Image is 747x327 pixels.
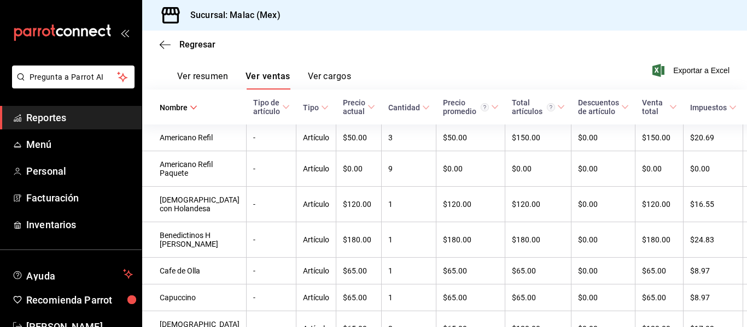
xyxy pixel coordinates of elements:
[512,98,555,116] div: Total artículos
[571,124,635,151] td: $0.00
[436,222,505,258] td: $180.00
[388,103,420,112] div: Cantidad
[160,103,188,112] div: Nombre
[578,98,629,116] span: Descuentos de artículo
[436,124,505,151] td: $50.00
[142,151,247,187] td: Americano Refil Paquete
[247,124,296,151] td: -
[571,187,635,222] td: $0.00
[690,103,737,112] span: Impuestos
[505,187,571,222] td: $120.00
[336,284,382,311] td: $65.00
[547,103,555,111] svg: El total artículos considera cambios de precios en los artículos así como costos adicionales por ...
[26,110,133,125] span: Reportes
[296,284,336,311] td: Artículo
[26,293,133,307] span: Recomienda Parrot
[684,284,743,311] td: $8.97
[296,258,336,284] td: Artículo
[142,124,247,151] td: Americano Refil
[642,98,667,116] div: Venta total
[635,187,684,222] td: $120.00
[26,164,133,179] span: Personal
[571,258,635,284] td: $0.00
[303,103,319,112] div: Tipo
[505,258,571,284] td: $65.00
[505,222,571,258] td: $180.00
[436,187,505,222] td: $120.00
[8,79,135,91] a: Pregunta a Parrot AI
[247,222,296,258] td: -
[343,98,365,116] div: Precio actual
[296,222,336,258] td: Artículo
[571,151,635,187] td: $0.00
[505,124,571,151] td: $150.00
[336,258,382,284] td: $65.00
[247,187,296,222] td: -
[635,222,684,258] td: $180.00
[382,124,436,151] td: 3
[296,151,336,187] td: Artículo
[303,103,329,112] span: Tipo
[684,151,743,187] td: $0.00
[26,267,119,281] span: Ayuda
[247,151,296,187] td: -
[512,98,565,116] span: Total artículos
[505,284,571,311] td: $65.00
[30,72,118,83] span: Pregunta a Parrot AI
[253,98,280,116] div: Tipo de artículo
[655,64,730,77] button: Exportar a Excel
[182,9,281,22] h3: Sucursal: Malac (Mex)
[382,258,436,284] td: 1
[26,137,133,152] span: Menú
[635,151,684,187] td: $0.00
[142,222,247,258] td: Benedictinos H [PERSON_NAME]
[336,187,382,222] td: $120.00
[578,98,619,116] div: Descuentos de artículo
[642,98,677,116] span: Venta total
[142,284,247,311] td: Capuccino
[481,103,489,111] svg: Precio promedio = Total artículos / cantidad
[246,71,290,90] button: Ver ventas
[571,222,635,258] td: $0.00
[308,71,352,90] button: Ver cargos
[296,187,336,222] td: Artículo
[436,151,505,187] td: $0.00
[160,103,197,112] span: Nombre
[684,124,743,151] td: $20.69
[296,124,336,151] td: Artículo
[120,28,129,37] button: open_drawer_menu
[382,284,436,311] td: 1
[247,284,296,311] td: -
[382,222,436,258] td: 1
[443,98,499,116] span: Precio promedio
[388,103,430,112] span: Cantidad
[336,222,382,258] td: $180.00
[160,39,215,50] button: Regresar
[26,191,133,205] span: Facturación
[142,187,247,222] td: [DEMOGRAPHIC_DATA] con Holandesa
[26,217,133,232] span: Inventarios
[684,187,743,222] td: $16.55
[684,258,743,284] td: $8.97
[179,39,215,50] span: Regresar
[336,124,382,151] td: $50.00
[382,151,436,187] td: 9
[247,258,296,284] td: -
[505,151,571,187] td: $0.00
[343,98,375,116] span: Precio actual
[571,284,635,311] td: $0.00
[436,258,505,284] td: $65.00
[336,151,382,187] td: $0.00
[436,284,505,311] td: $65.00
[684,222,743,258] td: $24.83
[382,187,436,222] td: 1
[635,258,684,284] td: $65.00
[443,98,489,116] div: Precio promedio
[635,284,684,311] td: $65.00
[12,66,135,88] button: Pregunta a Parrot AI
[690,103,727,112] div: Impuestos
[635,124,684,151] td: $150.00
[142,258,247,284] td: Cafe de Olla
[253,98,290,116] span: Tipo de artículo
